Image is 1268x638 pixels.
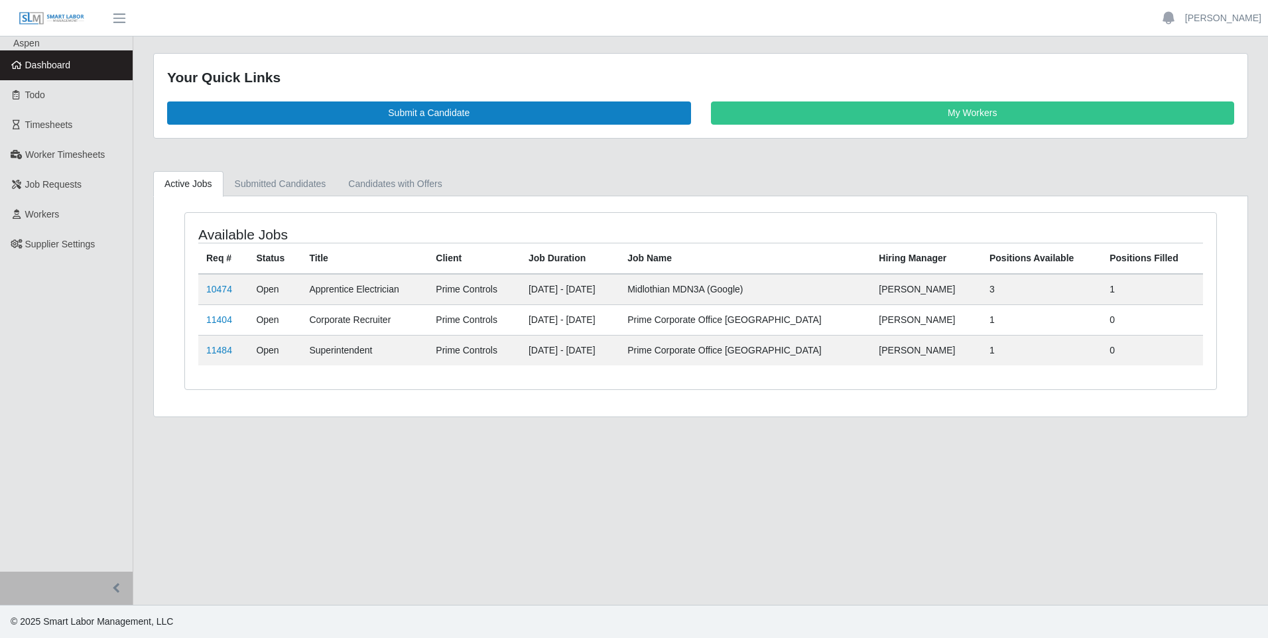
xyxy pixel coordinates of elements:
span: Timesheets [25,119,73,130]
td: Midlothian MDN3A (Google) [619,274,871,305]
th: Status [248,243,301,274]
th: Positions Available [982,243,1102,274]
span: Worker Timesheets [25,149,105,160]
td: 3 [982,274,1102,305]
td: 1 [1102,274,1203,305]
span: © 2025 Smart Labor Management, LLC [11,616,173,627]
td: [DATE] - [DATE] [521,335,619,365]
h4: Available Jobs [198,226,605,243]
td: Open [248,304,301,335]
th: Title [301,243,428,274]
th: Req # [198,243,248,274]
td: Prime Corporate Office [GEOGRAPHIC_DATA] [619,304,871,335]
th: Positions Filled [1102,243,1203,274]
td: 0 [1102,304,1203,335]
span: Supplier Settings [25,239,95,249]
td: [PERSON_NAME] [871,304,982,335]
td: [PERSON_NAME] [871,335,982,365]
div: Your Quick Links [167,67,1234,88]
td: Apprentice Electrician [301,274,428,305]
a: [PERSON_NAME] [1185,11,1261,25]
span: Job Requests [25,179,82,190]
th: Client [428,243,521,274]
img: SLM Logo [19,11,85,26]
td: Prime Corporate Office [GEOGRAPHIC_DATA] [619,335,871,365]
th: Hiring Manager [871,243,982,274]
td: [DATE] - [DATE] [521,304,619,335]
td: 0 [1102,335,1203,365]
td: 1 [982,304,1102,335]
td: 1 [982,335,1102,365]
a: Candidates with Offers [337,171,453,197]
a: 11484 [206,345,232,355]
td: Prime Controls [428,304,521,335]
td: Open [248,274,301,305]
td: Superintendent [301,335,428,365]
a: Submitted Candidates [223,171,338,197]
th: Job Name [619,243,871,274]
a: Submit a Candidate [167,101,691,125]
a: 11404 [206,314,232,325]
td: Open [248,335,301,365]
th: Job Duration [521,243,619,274]
a: My Workers [711,101,1235,125]
a: Active Jobs [153,171,223,197]
td: Prime Controls [428,274,521,305]
span: Dashboard [25,60,71,70]
a: 10474 [206,284,232,294]
span: Todo [25,90,45,100]
td: [PERSON_NAME] [871,274,982,305]
td: Corporate Recruiter [301,304,428,335]
span: Aspen [13,38,40,48]
td: Prime Controls [428,335,521,365]
td: [DATE] - [DATE] [521,274,619,305]
span: Workers [25,209,60,220]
